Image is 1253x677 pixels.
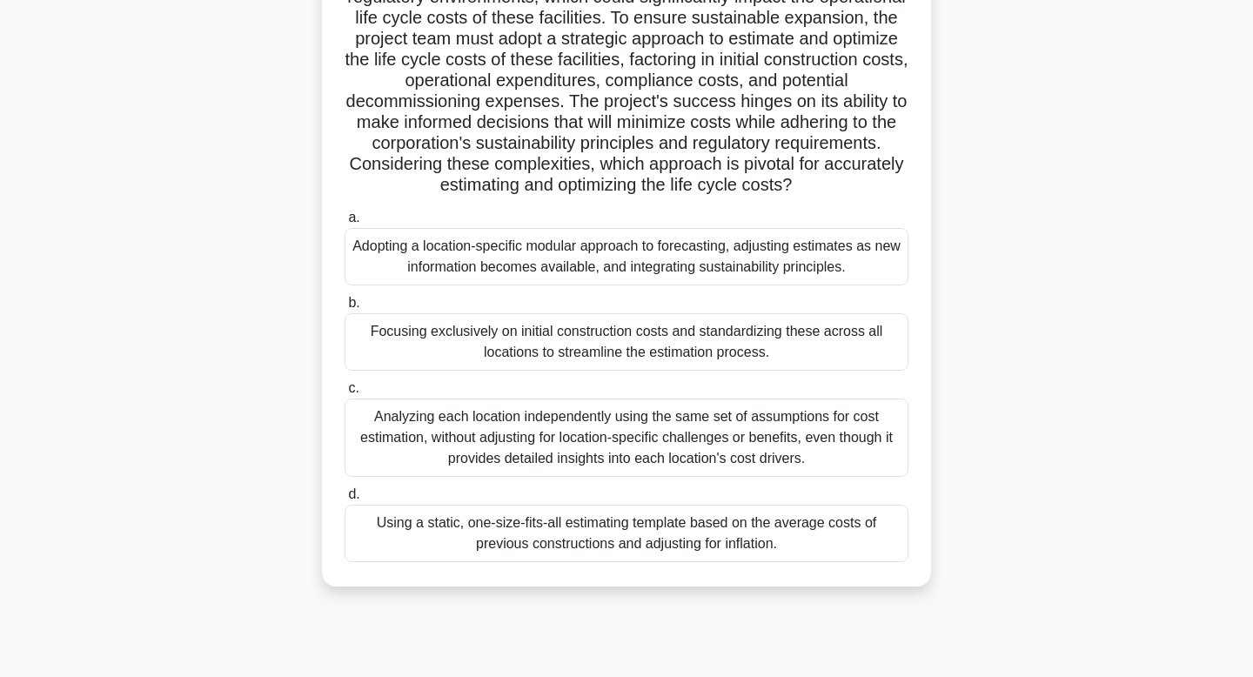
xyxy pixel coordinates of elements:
span: a. [348,210,359,225]
div: Focusing exclusively on initial construction costs and standardizing these across all locations t... [345,313,908,371]
div: Adopting a location-specific modular approach to forecasting, adjusting estimates as new informat... [345,228,908,285]
span: d. [348,486,359,501]
div: Using a static, one-size-fits-all estimating template based on the average costs of previous cons... [345,505,908,562]
span: b. [348,295,359,310]
div: Analyzing each location independently using the same set of assumptions for cost estimation, with... [345,399,908,477]
span: c. [348,380,358,395]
